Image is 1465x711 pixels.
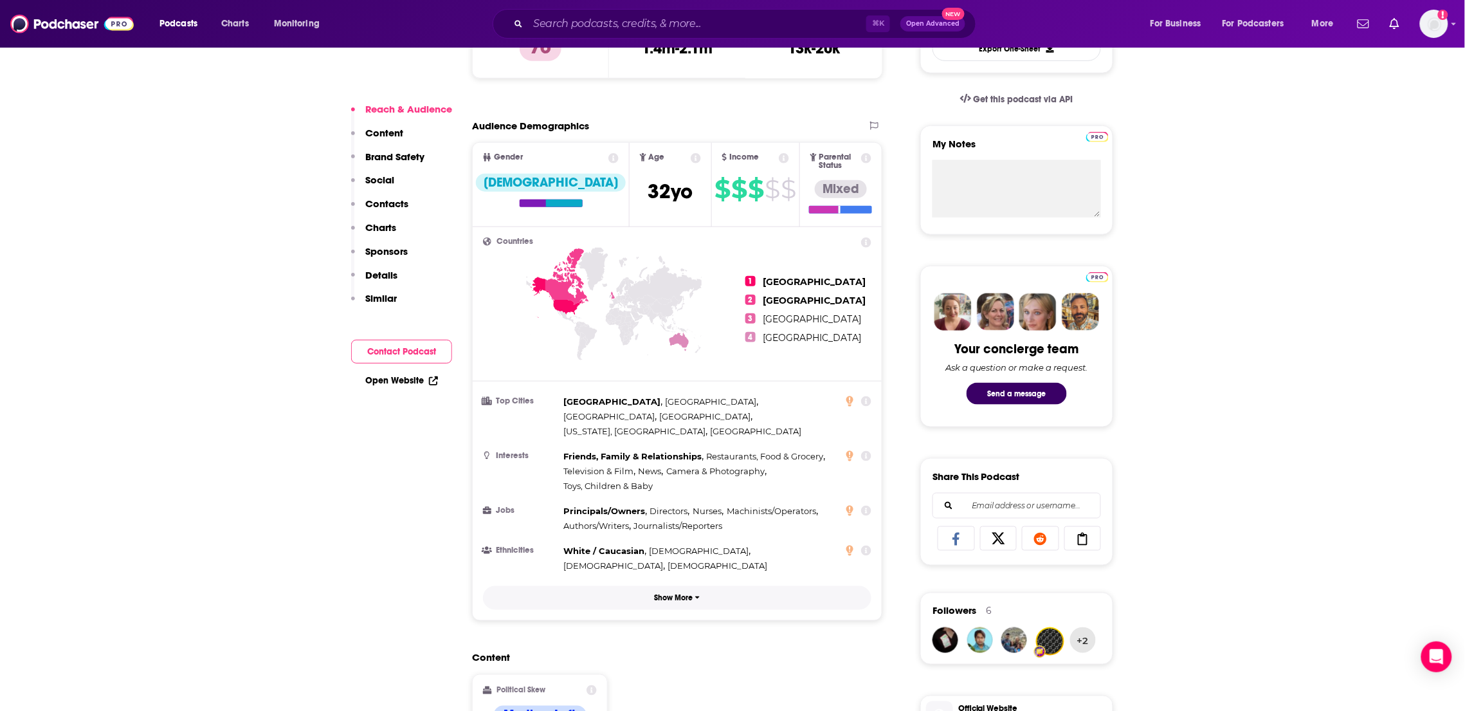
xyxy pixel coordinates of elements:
[943,494,1090,518] input: Email address or username...
[351,103,452,127] button: Reach & Audience
[497,686,546,695] h2: Political Skew
[1421,642,1452,672] div: Open Intercom Messenger
[1022,526,1059,551] a: Share on Reddit
[483,586,871,610] button: Show More
[528,14,866,34] input: Search podcasts, credits, & more...
[563,504,647,519] span: ,
[563,466,633,476] span: Television & Film
[749,179,764,199] span: $
[563,449,704,464] span: ,
[1214,14,1303,34] button: open menu
[727,504,818,519] span: ,
[1438,10,1448,20] svg: Add a profile image
[933,605,976,617] span: Followers
[1420,10,1448,38] button: Show profile menu
[1312,15,1334,33] span: More
[809,180,872,214] a: Mixed
[650,504,690,519] span: ,
[494,153,523,162] span: Gender
[159,15,197,33] span: Podcasts
[707,451,824,461] span: Restaurants, Food & Grocery
[1086,270,1109,282] a: Pro website
[945,362,1088,373] div: Ask a question or make a request.
[365,221,396,234] p: Charts
[1086,130,1109,142] a: Pro website
[483,506,558,515] h3: Jobs
[563,451,702,461] span: Friends, Family & Relationships
[693,506,722,516] span: Nurses
[351,245,408,269] button: Sponsors
[563,396,660,407] span: [GEOGRAPHIC_DATA]
[365,245,408,257] p: Sponsors
[274,15,320,33] span: Monitoring
[563,519,631,533] span: ,
[476,174,626,192] div: [DEMOGRAPHIC_DATA]
[563,559,665,573] span: ,
[634,521,723,531] span: Journalists/Reporters
[642,39,713,58] h3: 1.4m-2.1m
[639,466,662,476] span: News
[483,397,558,405] h3: Top Cities
[955,341,1079,357] div: Your concierge team
[933,627,958,653] img: ggirl0706
[365,269,397,281] p: Details
[1352,13,1374,35] a: Show notifications dropdown
[660,409,753,424] span: ,
[815,180,867,198] div: Mixed
[977,293,1014,331] img: Barbara Profile
[745,276,756,286] span: 1
[933,36,1101,61] button: Export One-Sheet
[933,470,1020,483] h3: Share This Podcast
[365,174,394,186] p: Social
[819,153,859,170] span: Parental Status
[655,594,693,603] p: Show More
[781,179,796,199] span: $
[974,94,1073,105] span: Get this podcast via API
[1385,13,1405,35] a: Show notifications dropdown
[365,151,424,163] p: Brand Safety
[563,521,629,531] span: Authors/Writers
[950,84,1084,115] a: Get this podcast via API
[667,466,765,476] span: Camera & Photography
[472,652,872,664] h2: Content
[745,295,756,305] span: 2
[476,174,626,207] a: [DEMOGRAPHIC_DATA]
[351,269,397,293] button: Details
[365,198,408,210] p: Contacts
[563,546,644,556] span: White / Caucasian
[765,179,780,199] span: $
[727,506,816,516] span: Machinists/Operators
[666,394,759,409] span: ,
[563,424,707,439] span: ,
[365,127,403,139] p: Content
[732,179,747,199] span: $
[934,293,972,331] img: Sydney Profile
[1037,629,1063,654] img: Seyfert
[1064,526,1102,551] a: Copy Link
[1303,14,1350,34] button: open menu
[763,313,862,325] a: [GEOGRAPHIC_DATA]
[1070,627,1096,653] button: +2
[351,174,394,198] button: Social
[1223,15,1284,33] span: For Podcasters
[729,153,759,162] span: Income
[967,627,993,653] a: m.h.navik09
[763,295,866,306] a: [GEOGRAPHIC_DATA]
[648,179,693,204] span: 32 yo
[942,8,965,20] span: New
[900,16,965,32] button: Open AdvancedNew
[351,198,408,221] button: Contacts
[265,14,336,34] button: open menu
[668,560,768,571] span: [DEMOGRAPHIC_DATA]
[1142,14,1217,34] button: open menu
[693,504,724,519] span: ,
[1001,627,1027,653] a: derekshadid
[906,21,960,27] span: Open Advanced
[563,506,645,516] span: Principals/Owners
[967,383,1067,405] button: Send a message
[213,14,257,34] a: Charts
[650,544,751,559] span: ,
[563,560,663,571] span: [DEMOGRAPHIC_DATA]
[1151,15,1201,33] span: For Business
[505,9,988,39] div: Search podcasts, credits, & more...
